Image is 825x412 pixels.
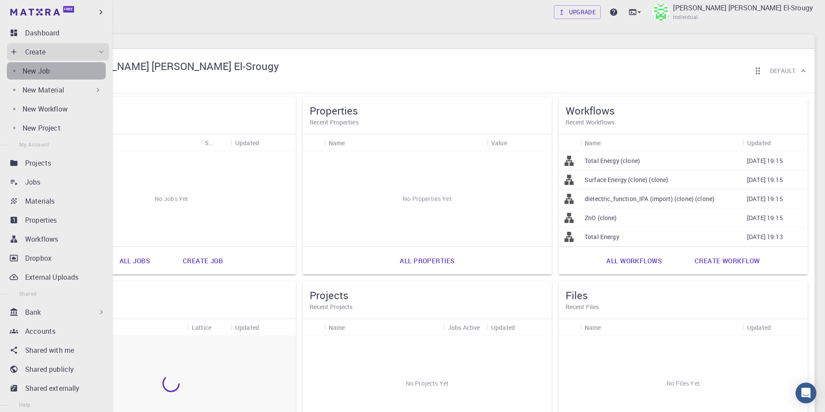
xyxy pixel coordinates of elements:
div: Updated [491,319,515,336]
a: Dashboard [7,24,109,42]
span: الدعم [5,6,24,14]
div: Updated [743,319,808,336]
span: My Account [19,141,49,148]
a: New Workflow [7,100,106,118]
h5: Projects [310,288,545,302]
a: Projects [7,154,109,172]
button: Sort [771,136,785,150]
div: Updated [231,319,296,336]
p: [PERSON_NAME] [PERSON_NAME] El-Srougy [673,3,813,13]
div: Name [329,134,345,151]
div: Updated [747,134,771,151]
a: All jobs [110,250,159,271]
a: Materials [7,192,109,210]
button: Sort [259,320,273,334]
p: New Job [23,66,50,76]
a: Shared externally [7,380,109,397]
div: Updated [235,134,259,151]
p: [DATE] 19:15 [747,214,783,222]
button: Sort [515,320,529,334]
div: Icon [559,319,580,336]
div: Name [580,319,743,336]
div: Updated [747,319,771,336]
div: Name [324,134,487,151]
div: Name [68,134,201,151]
h5: Jobs [54,104,289,118]
button: Sort [771,320,785,334]
h6: Recent Jobs [54,118,289,127]
button: Sort [507,136,521,150]
span: Shared [19,290,36,297]
h6: Recent Materials [54,302,289,312]
p: Create [25,47,45,57]
div: Status [201,134,231,151]
img: Amged Gamal Saad Mohamed El-Srougy [652,3,670,21]
div: Updated [487,319,552,336]
button: Sort [213,136,226,150]
p: Properties [25,215,57,225]
h6: Recent Workflows [566,118,801,127]
div: Jobs Active [448,319,480,336]
div: Name [580,134,743,151]
p: Dashboard [25,28,59,38]
h6: Recent Projects [310,302,545,312]
h5: Properties [310,104,545,118]
a: Properties [7,211,109,229]
h6: Default [770,66,796,76]
div: Name [68,319,188,336]
a: Jobs [7,173,109,191]
span: Help [19,401,31,408]
a: New Project [7,119,106,137]
div: Jobs Active [443,319,487,336]
p: [DATE] 19:15 [747,156,783,165]
p: ZnO (clone) [585,214,617,222]
p: New Project [23,123,61,133]
a: Dropbox [7,249,109,267]
p: Materials [25,196,55,206]
div: Updated [231,134,296,151]
p: Dropbox [25,253,52,263]
h5: Materials [54,288,289,302]
p: Accounts [25,326,55,336]
div: New Material [7,81,106,99]
h5: Workflows [566,104,801,118]
a: Shared publicly [7,361,109,378]
div: Name [329,319,345,336]
p: New Material [23,85,64,95]
a: Workflows [7,230,109,248]
div: Bank [7,303,109,321]
span: Individual [673,13,698,22]
div: Name [585,134,601,151]
div: Lattice [188,319,231,336]
div: Name [585,319,601,336]
p: Workflows [25,234,58,244]
a: All workflows [597,250,671,271]
a: All properties [390,250,464,271]
a: Shared with me [7,342,109,359]
h6: Recent Properties [310,118,545,127]
a: External Uploads [7,268,109,286]
p: dielectric_function_IPA (import) (clone) (clone) [585,195,715,203]
div: Icon [559,134,580,151]
button: Reorder cards [749,62,767,80]
p: Shared externally [25,383,80,393]
p: External Uploads [25,272,78,282]
h6: Recent Files [566,302,801,312]
div: Value [491,134,507,151]
div: Lattice [192,319,211,336]
div: Icon [303,134,324,151]
button: Sort [259,136,273,150]
p: Shared publicly [25,364,74,374]
button: Sort [345,136,359,150]
p: Shared with me [25,345,74,355]
div: Amged Gamal Saad Mohamed El-Srougy[PERSON_NAME] [PERSON_NAME] El-SrougyIndividualReorder cardsDef... [40,49,815,93]
p: [DATE] 19:13 [747,233,783,241]
div: Updated [235,319,259,336]
p: Surface Energy (clone) (clone) [585,176,669,184]
div: Name [324,319,443,336]
p: Total Energy [585,233,619,241]
div: Value [487,134,552,151]
a: New Job [7,62,106,80]
button: Sort [345,320,359,334]
div: Create [7,43,109,61]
